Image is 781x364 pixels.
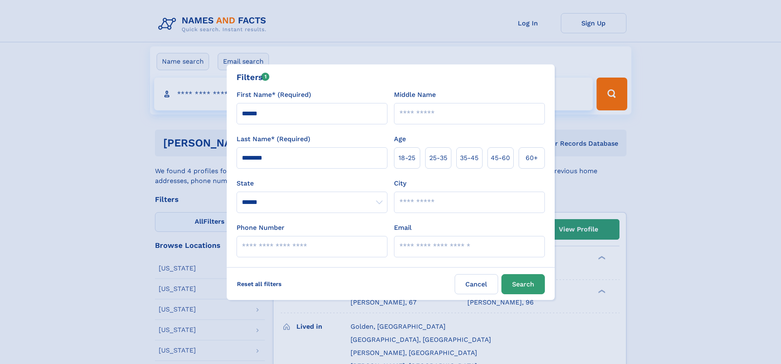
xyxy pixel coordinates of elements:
label: Cancel [455,274,498,294]
label: State [237,179,387,188]
label: First Name* (Required) [237,90,311,100]
label: Phone Number [237,223,285,233]
label: Age [394,134,406,144]
span: 60+ [526,153,538,163]
label: Middle Name [394,90,436,100]
label: Email [394,223,412,233]
span: 35‑45 [460,153,478,163]
label: City [394,179,406,188]
label: Last Name* (Required) [237,134,310,144]
span: 18‑25 [398,153,415,163]
div: Filters [237,71,270,83]
span: 45‑60 [491,153,510,163]
button: Search [501,274,545,294]
label: Reset all filters [232,274,287,294]
span: 25‑35 [429,153,447,163]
